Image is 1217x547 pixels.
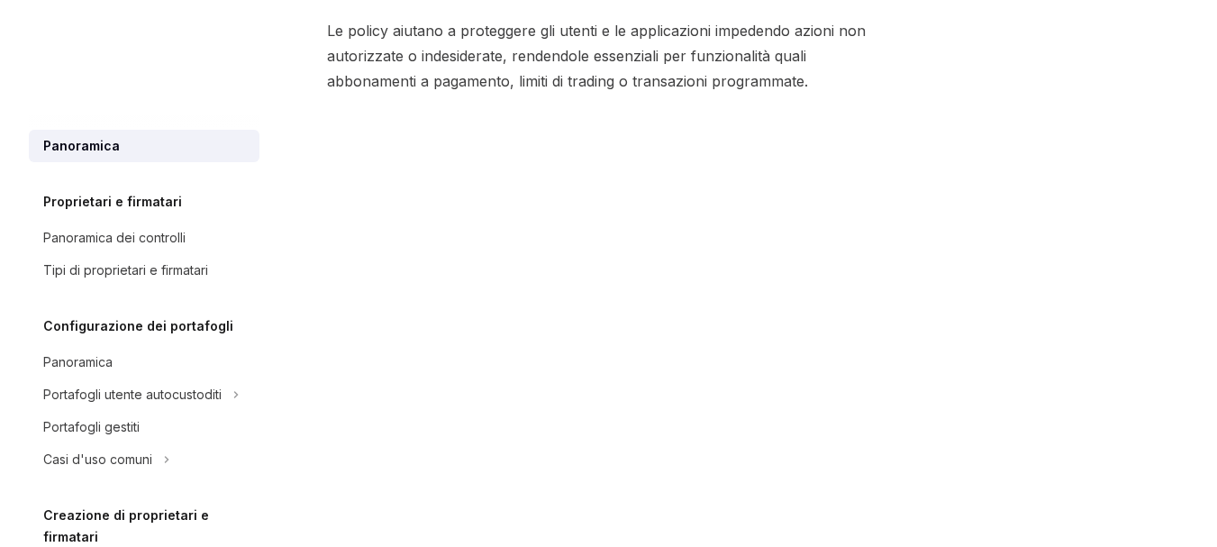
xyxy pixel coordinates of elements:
font: Panoramica dei controlli [43,230,186,245]
a: Tipi di proprietari e firmatari [29,254,259,287]
button: Attiva/disattiva la sezione Casi d'uso comuni [29,443,259,476]
font: Proprietari e firmatari [43,194,182,209]
font: Tipi di proprietari e firmatari [43,262,208,278]
a: Panoramica [29,346,259,378]
font: Portafogli gestiti [43,419,140,434]
font: Panoramica [43,354,113,369]
font: Portafogli utente autocustoditi [43,387,222,402]
a: Panoramica [29,130,259,162]
button: Attiva/disattiva la sezione Portafogli utente autocustoditi [29,378,259,411]
font: Panoramica [43,138,120,153]
font: Casi d'uso comuni [43,451,152,467]
font: Creazione di proprietari e firmatari [43,507,209,544]
font: Configurazione dei portafogli [43,318,233,333]
font: Le policy aiutano a proteggere gli utenti e le applicazioni impedendo azioni non autorizzate o in... [327,22,866,90]
a: Panoramica dei controlli [29,222,259,254]
a: Portafogli gestiti [29,411,259,443]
